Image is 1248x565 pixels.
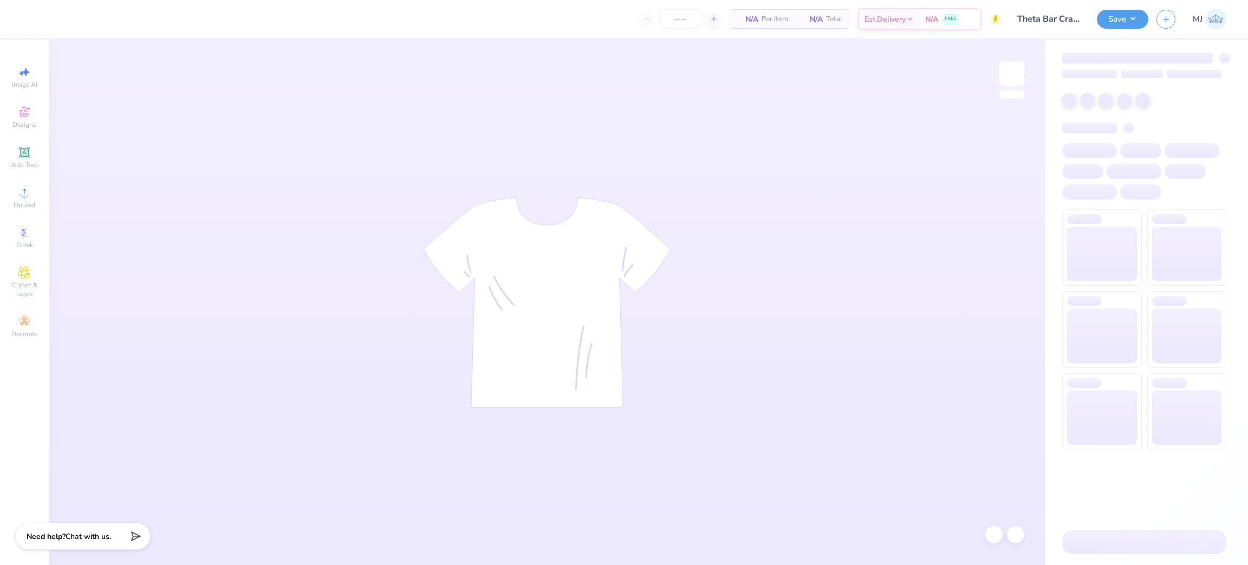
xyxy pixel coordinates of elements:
span: Upload [14,201,35,209]
strong: Need help? [27,531,66,542]
span: Chat with us. [66,531,111,542]
img: tee-skeleton.svg [423,197,671,408]
input: Untitled Design [1009,8,1089,30]
input: – – [659,9,701,29]
span: Image AI [12,80,37,89]
span: Designs [12,120,36,129]
button: Save [1097,10,1148,29]
span: FREE [945,15,956,23]
span: Greek [16,241,33,249]
span: Add Text [11,160,37,169]
img: Mark Joshua Mullasgo [1205,9,1226,30]
span: Clipart & logos [5,281,43,298]
span: MJ [1193,13,1202,25]
span: Est. Delivery [864,14,906,25]
span: N/A [925,14,938,25]
span: Total [826,14,842,25]
span: N/A [801,14,823,25]
span: Decorate [11,330,37,338]
span: N/A [737,14,758,25]
span: Per Item [762,14,788,25]
a: MJ [1193,9,1226,30]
